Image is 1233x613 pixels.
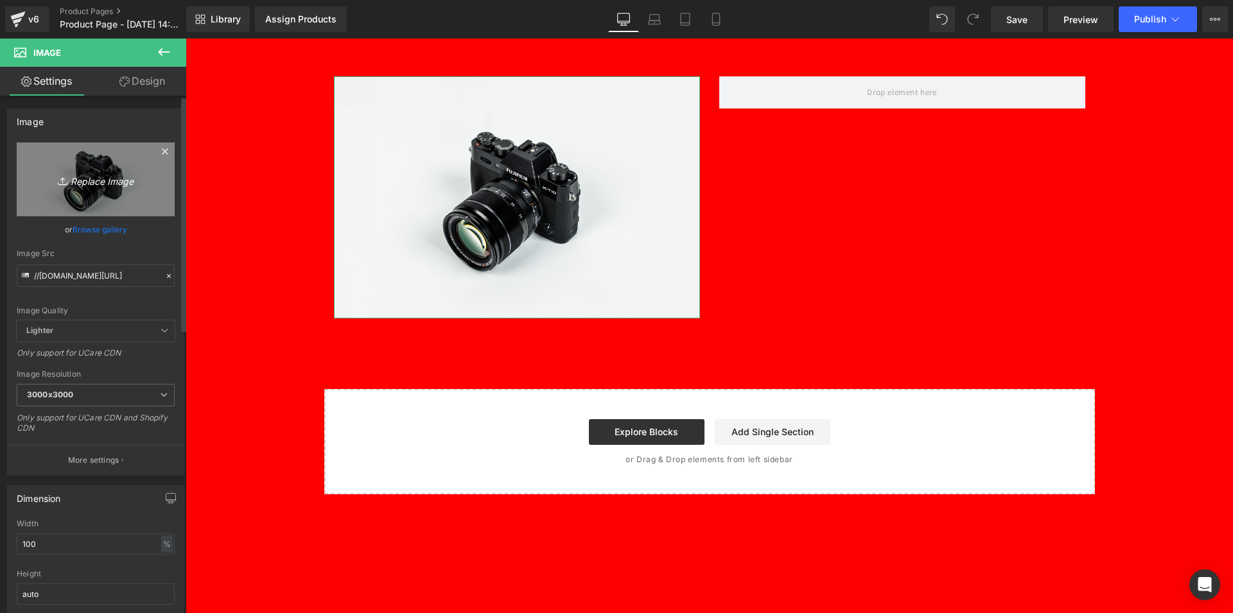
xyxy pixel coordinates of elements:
span: Product Page - [DATE] 14:42:40 [60,19,183,30]
a: Preview [1048,6,1114,32]
input: Link [17,264,175,287]
a: Explore Blocks [403,381,519,406]
div: Only support for UCare CDN [17,348,175,367]
span: Library [211,13,241,25]
a: Design [96,67,189,96]
a: Product Pages [60,6,207,17]
div: v6 [26,11,42,28]
div: Dimension [17,486,61,504]
span: Image [33,47,61,58]
a: Desktop [608,6,639,32]
div: Only support for UCare CDN and Shopify CDN [17,413,175,442]
div: or [17,223,175,236]
a: New Library [186,6,250,32]
button: Redo [960,6,986,32]
a: Browse gallery [73,218,127,241]
div: Image Src [17,249,175,258]
b: 3000x3000 [27,390,73,399]
p: More settings [68,454,119,466]
div: Assign Products [265,14,337,24]
div: % [161,535,173,553]
div: Image Quality [17,306,175,315]
div: Width [17,519,175,528]
input: auto [17,583,175,605]
i: Replace Image [44,171,147,187]
a: Laptop [639,6,670,32]
button: More [1202,6,1228,32]
a: Add Single Section [529,381,645,406]
b: Lighter [26,325,53,335]
button: Publish [1119,6,1197,32]
div: Open Intercom Messenger [1189,569,1220,600]
p: or Drag & Drop elements from left sidebar [159,417,889,426]
button: Undo [929,6,955,32]
a: Tablet [670,6,701,32]
div: Image [17,109,44,127]
span: Save [1006,13,1027,26]
div: Height [17,569,175,578]
span: Publish [1134,14,1166,24]
span: Preview [1063,13,1098,26]
div: Image Resolution [17,370,175,379]
a: Mobile [701,6,731,32]
input: auto [17,533,175,555]
a: v6 [5,6,49,32]
button: More settings [8,445,184,475]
